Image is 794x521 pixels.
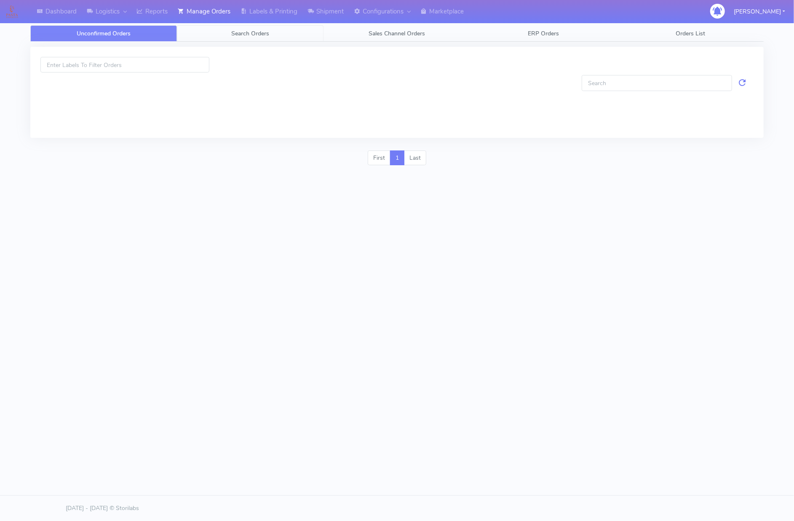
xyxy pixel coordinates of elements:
a: 1 [390,150,404,166]
span: ERP Orders [528,30,559,38]
button: [PERSON_NAME] [727,3,791,20]
input: Search [582,75,732,91]
input: Enter Labels To Filter Orders [40,57,209,73]
span: Sales Channel Orders [369,30,425,38]
span: Orders List [676,30,705,38]
ul: Tabs [30,25,764,42]
span: Unconfirmed Orders [77,30,131,38]
span: Search Orders [231,30,269,38]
